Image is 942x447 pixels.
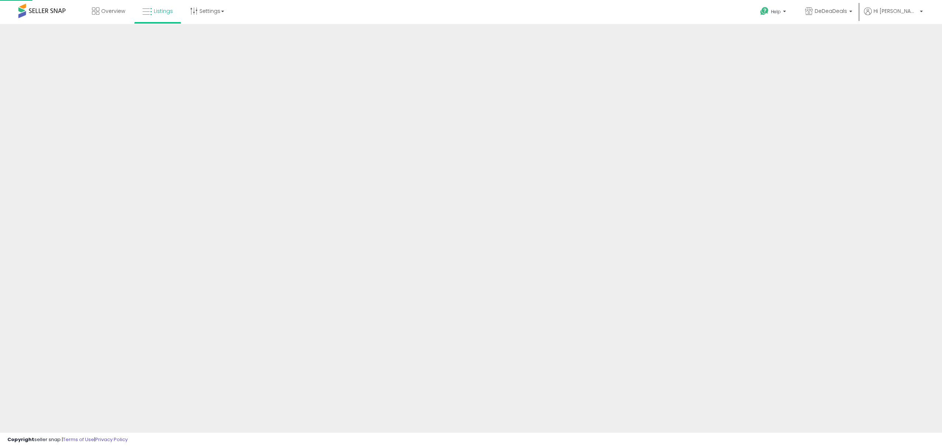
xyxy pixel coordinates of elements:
[864,7,923,24] a: Hi [PERSON_NAME]
[874,7,918,15] span: Hi [PERSON_NAME]
[754,1,793,24] a: Help
[154,7,173,15] span: Listings
[760,7,769,16] i: Get Help
[815,7,847,15] span: DeDeaDeals
[101,7,125,15] span: Overview
[771,8,781,15] span: Help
